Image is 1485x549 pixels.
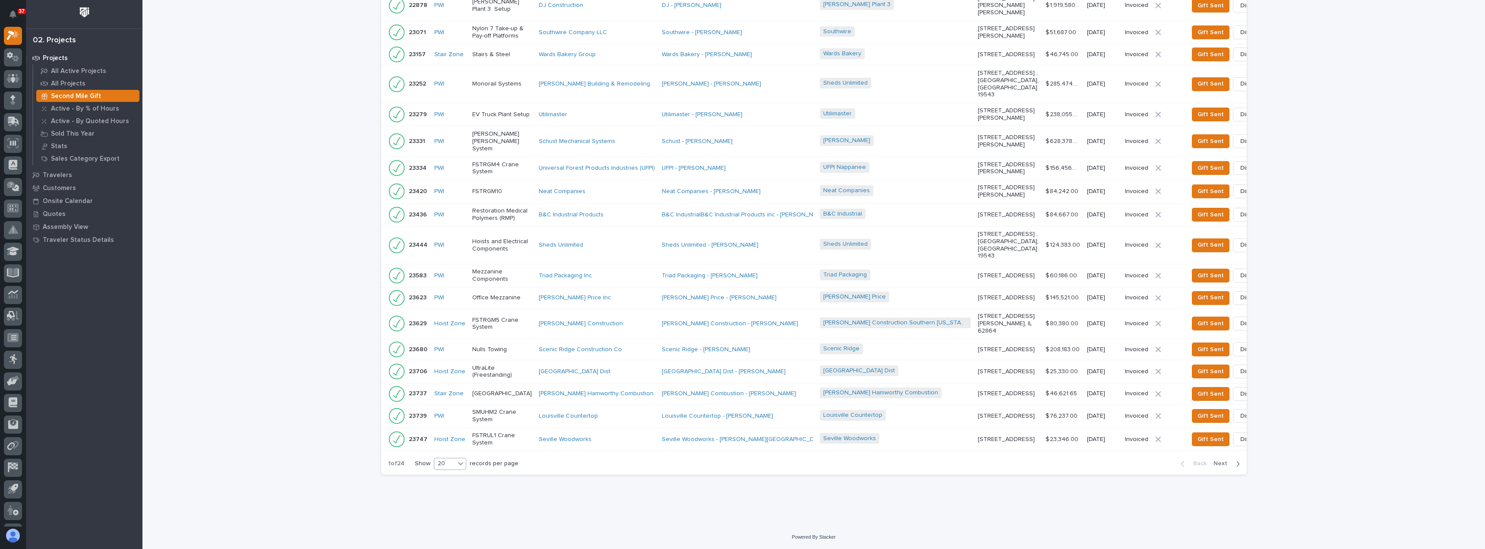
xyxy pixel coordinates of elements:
[472,294,532,301] p: Office Mezzanine
[1087,188,1118,195] p: [DATE]
[823,389,938,397] a: [PERSON_NAME] Hamworthy Combustion
[434,188,444,195] a: PWI
[43,197,93,205] p: Onsite Calendar
[1046,344,1081,353] p: $ 208,183.00
[1087,294,1118,301] p: [DATE]
[1046,411,1079,420] p: $ 76,237.00
[1087,111,1118,118] p: [DATE]
[1125,241,1148,249] p: Invoiced
[381,264,1283,287] tr: 2358323583 PWI Mezzanine ComponentsTriad Packaging Inc Triad Packaging - [PERSON_NAME] Triad Pack...
[662,436,826,443] a: Seville Woodworks - [PERSON_NAME][GEOGRAPHIC_DATA]
[823,435,876,442] a: Seville Woodworks
[409,366,429,375] p: 23706
[539,241,583,249] a: Sheds Unlimited
[1087,390,1118,397] p: [DATE]
[1192,134,1229,148] button: Gift Sent
[1240,411,1261,421] span: Dismiss
[823,137,870,144] a: [PERSON_NAME]
[1197,0,1224,11] span: Gift Sent
[472,365,532,379] p: UltraLite (Freestanding)
[539,346,622,353] a: Scenic Ridge Construction Co
[1197,27,1224,38] span: Gift Sent
[1125,413,1148,420] p: Invoiced
[978,436,1039,443] p: [STREET_ADDRESS]
[26,168,142,181] a: Travelers
[33,90,142,102] a: Second Mile Gift
[1240,318,1261,329] span: Dismiss
[1233,387,1268,401] button: Dismiss
[434,2,444,9] a: PWI
[1192,161,1229,175] button: Gift Sent
[1197,292,1224,303] span: Gift Sent
[1197,411,1224,421] span: Gift Sent
[539,211,603,219] a: B&C Industrial Products
[1197,318,1224,329] span: Gift Sent
[381,203,1283,226] tr: 2343623436 PWI Restoration Medical Polymers (RMP)B&C Industrial Products B&C IndustrialB&C Indust...
[1233,409,1268,423] button: Dismiss
[1233,208,1268,222] button: Dismiss
[1046,109,1082,118] p: $ 238,055.00
[978,161,1039,176] p: [STREET_ADDRESS][PERSON_NAME]
[978,231,1039,260] p: [STREET_ADDRESS] , [GEOGRAPHIC_DATA], [GEOGRAPHIC_DATA] 19543
[1197,136,1224,146] span: Gift Sent
[409,136,427,145] p: 23331
[539,111,567,118] a: Utilimaster
[51,155,120,163] p: Sales Category Export
[1125,165,1148,172] p: Invoiced
[409,79,428,88] p: 23252
[1192,343,1229,356] button: Gift Sent
[1046,388,1079,397] p: $ 46,621.65
[1197,186,1224,197] span: Gift Sent
[434,211,444,219] a: PWI
[26,220,142,233] a: Assembly View
[1046,136,1082,145] p: $ 628,378.00
[1125,111,1148,118] p: Invoiced
[472,346,532,353] p: Nulls Towing
[823,79,868,87] a: Sheds Unlimited
[662,294,777,301] a: [PERSON_NAME] Price - [PERSON_NAME]
[1240,79,1261,89] span: Dismiss
[381,287,1283,308] tr: 2362323623 PWI Office Mezzanine[PERSON_NAME] Price Inc [PERSON_NAME] Price - [PERSON_NAME] [PERSO...
[539,51,596,58] a: Wards Bakery Group
[1087,272,1118,279] p: [DATE]
[1125,2,1148,9] p: Invoiced
[662,390,796,397] a: [PERSON_NAME] Combustion - [PERSON_NAME]
[1125,294,1148,301] p: Invoiced
[33,65,142,77] a: All Active Projects
[978,313,1039,334] p: [STREET_ADDRESS] [PERSON_NAME], IL 62864
[43,171,72,179] p: Travelers
[26,194,142,207] a: Onsite Calendar
[823,110,852,117] a: Utilimaster
[409,49,427,58] p: 23157
[1125,272,1148,279] p: Invoiced
[409,186,429,195] p: 23420
[1087,165,1118,172] p: [DATE]
[409,411,429,420] p: 23739
[662,80,761,88] a: [PERSON_NAME] - [PERSON_NAME]
[1192,365,1229,378] button: Gift Sent
[1087,320,1118,327] p: [DATE]
[1087,2,1118,9] p: [DATE]
[539,165,655,172] a: Universal Forest Products Industries (UFPI)
[409,270,428,279] p: 23583
[1233,432,1268,446] button: Dismiss
[43,223,88,231] p: Assembly View
[1240,49,1261,60] span: Dismiss
[381,383,1283,404] tr: 2373723737 Stair Zone [GEOGRAPHIC_DATA][PERSON_NAME] Hamworthy Combustion [PERSON_NAME] Combustio...
[472,268,532,283] p: Mezzanine Components
[1233,48,1268,61] button: Dismiss
[434,272,444,279] a: PWI
[51,92,101,100] p: Second Mile Gift
[823,319,967,327] a: [PERSON_NAME] Construction Southern [US_STATE] Manufacturing Academy
[1240,292,1261,303] span: Dismiss
[1197,109,1224,120] span: Gift Sent
[51,143,67,150] p: Stats
[662,368,786,375] a: [GEOGRAPHIC_DATA] Dist - [PERSON_NAME]
[33,127,142,140] a: Sold This Year
[1125,51,1148,58] p: Invoiced
[472,390,532,397] p: [GEOGRAPHIC_DATA]
[1233,134,1268,148] button: Dismiss
[26,51,142,64] a: Projects
[1233,291,1268,305] button: Dismiss
[1240,270,1261,281] span: Dismiss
